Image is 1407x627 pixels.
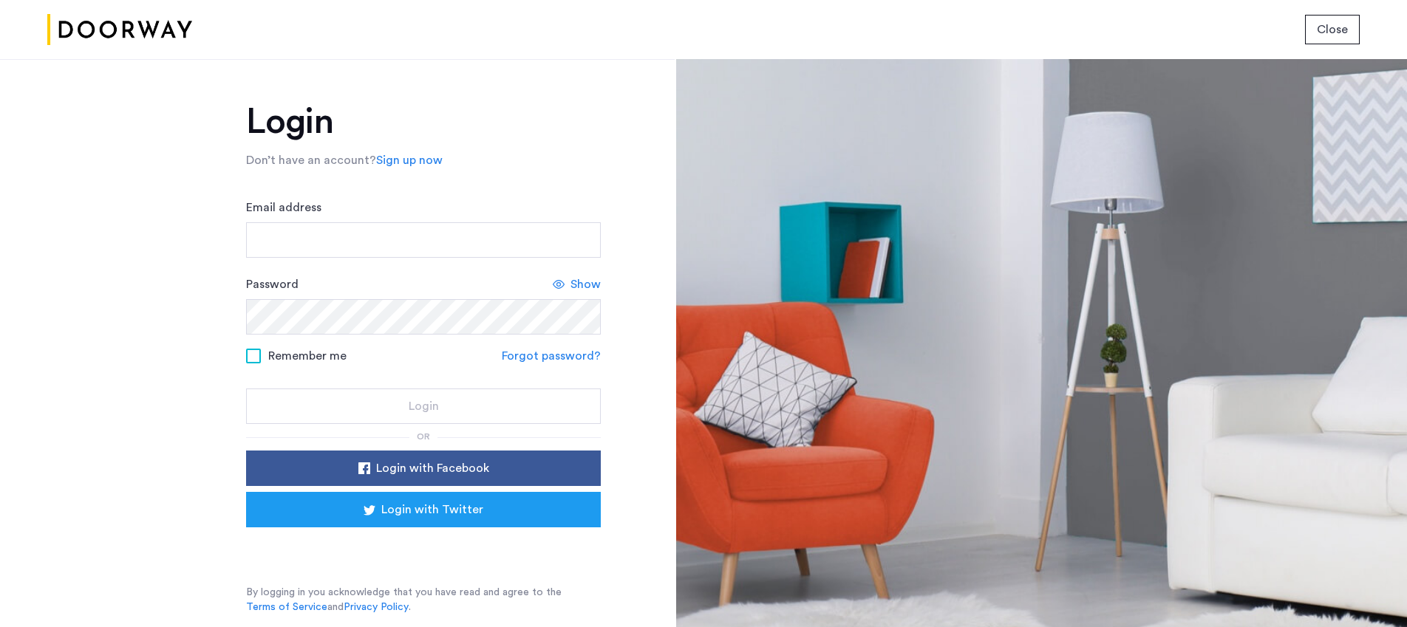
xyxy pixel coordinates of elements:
img: logo [47,2,192,58]
span: Login with Facebook [376,459,489,477]
button: button [246,450,601,486]
span: Close [1317,21,1348,38]
a: Privacy Policy [344,600,409,614]
a: Forgot password? [502,347,601,365]
label: Password [246,275,299,293]
span: Show [570,275,601,293]
span: Don’t have an account? [246,154,376,166]
button: button [246,388,601,424]
a: Terms of Service [246,600,327,614]
span: Remember me [268,347,347,365]
button: button [246,492,601,527]
span: Login with Twitter [381,501,483,518]
span: or [417,432,430,441]
a: Sign up now [376,151,443,169]
iframe: Sign in with Google Button [268,532,579,564]
p: By logging in you acknowledge that you have read and agree to the and . [246,585,601,614]
span: Login [409,397,439,415]
label: Email address [246,199,321,216]
button: button [1305,15,1360,44]
h1: Login [246,104,601,140]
